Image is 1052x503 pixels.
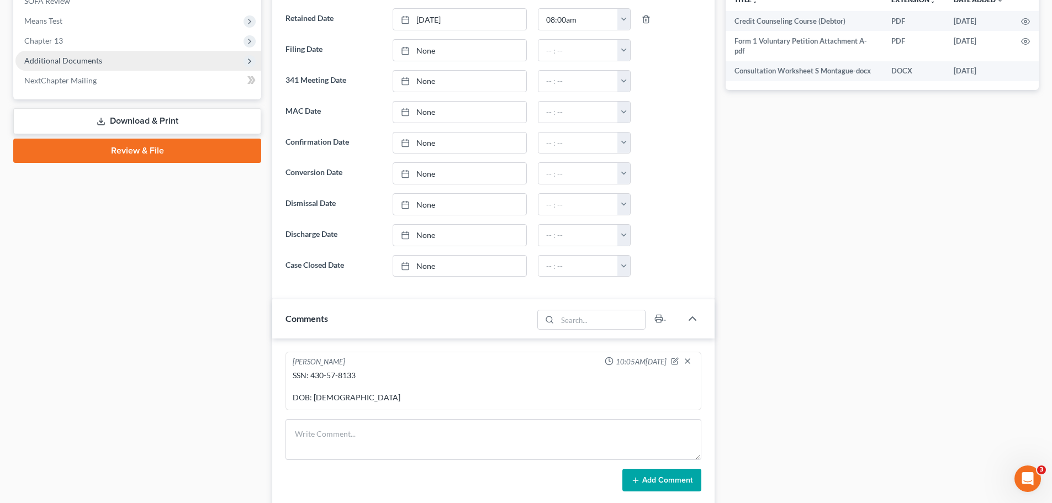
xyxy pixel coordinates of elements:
input: -- : -- [538,225,618,246]
iframe: Intercom live chat [1014,465,1041,492]
a: None [393,194,526,215]
div: [PERSON_NAME] [293,357,345,368]
div: SSN: 430-57-8133 DOB: [DEMOGRAPHIC_DATA] [293,370,694,403]
input: -- : -- [538,40,618,61]
label: Filing Date [280,39,387,61]
span: NextChapter Mailing [24,76,97,85]
a: [DATE] [393,9,526,30]
input: -- : -- [538,71,618,92]
input: -- : -- [538,256,618,277]
span: Chapter 13 [24,36,63,45]
span: 10:05AM[DATE] [616,357,667,367]
label: Case Closed Date [280,255,387,277]
a: None [393,225,526,246]
label: Confirmation Date [280,132,387,154]
a: None [393,256,526,277]
label: MAC Date [280,101,387,123]
td: [DATE] [945,61,1012,81]
button: Add Comment [622,469,701,492]
span: 3 [1037,465,1046,474]
td: DOCX [882,61,945,81]
a: None [393,102,526,123]
input: -- : -- [538,163,618,184]
a: None [393,163,526,184]
td: PDF [882,31,945,61]
label: Discharge Date [280,224,387,246]
label: Retained Date [280,8,387,30]
span: Additional Documents [24,56,102,65]
input: -- : -- [538,9,618,30]
a: Download & Print [13,108,261,134]
a: None [393,40,526,61]
td: Form 1 Voluntary Petition Attachment A-pdf [726,31,882,61]
input: Search... [558,310,646,329]
label: Conversion Date [280,162,387,184]
td: [DATE] [945,11,1012,31]
input: -- : -- [538,194,618,215]
td: Consultation Worksheet S Montague-docx [726,61,882,81]
span: Comments [286,313,328,324]
td: [DATE] [945,31,1012,61]
td: PDF [882,11,945,31]
label: 341 Meeting Date [280,70,387,92]
a: None [393,71,526,92]
td: Credit Counseling Course (Debtor) [726,11,882,31]
input: -- : -- [538,133,618,153]
span: Means Test [24,16,62,25]
a: None [393,133,526,153]
input: -- : -- [538,102,618,123]
a: NextChapter Mailing [15,71,261,91]
label: Dismissal Date [280,193,387,215]
a: Review & File [13,139,261,163]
